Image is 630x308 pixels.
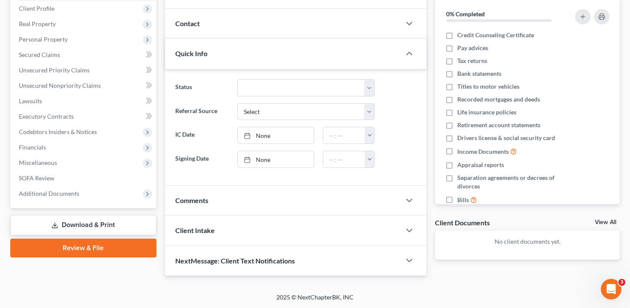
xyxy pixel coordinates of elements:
input: -- : -- [323,151,365,167]
span: Secured Claims [19,51,60,58]
a: None [238,151,313,167]
label: Status [171,79,234,96]
label: Referral Source [171,103,234,120]
span: Client Intake [175,226,215,234]
input: -- : -- [323,127,365,144]
span: Separation agreements or decrees of divorces [457,173,566,191]
span: Financials [19,144,46,151]
a: None [238,127,313,144]
span: SOFA Review [19,174,54,182]
span: Quick Info [175,49,207,57]
span: Recorded mortgages and deeds [457,95,540,104]
span: Bank statements [457,69,501,78]
span: Real Property [19,20,56,27]
span: Appraisal reports [457,161,504,169]
label: IC Date [171,127,234,144]
span: Bills [457,196,469,204]
span: Credit Counseling Certificate [457,31,534,39]
span: Unsecured Priority Claims [19,66,90,74]
span: Income Documents [457,147,509,156]
span: Executory Contracts [19,113,74,120]
span: NextMessage: Client Text Notifications [175,257,295,265]
a: Download & Print [10,215,156,235]
span: Tax returns [457,57,487,65]
strong: 0% Completed [446,10,485,18]
span: Comments [175,196,208,204]
span: Codebtors Insiders & Notices [19,128,97,135]
a: Unsecured Priority Claims [12,63,156,78]
a: Review & File [10,239,156,257]
span: Personal Property [19,36,68,43]
a: Unsecured Nonpriority Claims [12,78,156,93]
a: Secured Claims [12,47,156,63]
span: Drivers license & social security card [457,134,555,142]
a: Executory Contracts [12,109,156,124]
span: Titles to motor vehicles [457,82,519,91]
a: View All [595,219,616,225]
span: Pay advices [457,44,488,52]
span: Unsecured Nonpriority Claims [19,82,101,89]
p: No client documents yet. [442,237,613,246]
iframe: Intercom live chat [601,279,621,299]
span: 3 [618,279,625,286]
span: Miscellaneous [19,159,57,166]
a: Lawsuits [12,93,156,109]
span: Lawsuits [19,97,42,105]
span: Contact [175,19,200,27]
label: Signing Date [171,151,234,168]
span: Additional Documents [19,190,79,197]
span: Life insurance policies [457,108,516,117]
span: Retirement account statements [457,121,540,129]
a: SOFA Review [12,170,156,186]
span: Client Profile [19,5,54,12]
div: Client Documents [435,218,490,227]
